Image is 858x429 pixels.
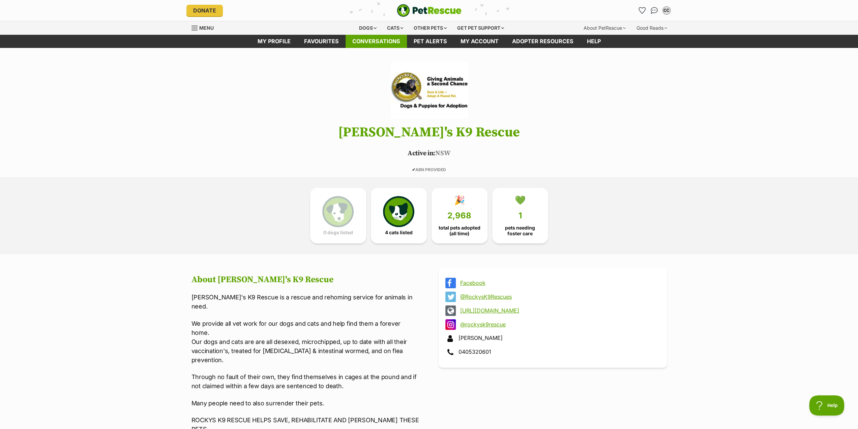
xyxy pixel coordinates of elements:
[385,230,413,235] span: 4 cats listed
[492,188,548,243] a: 💚 1 pets needing foster care
[515,195,526,205] div: 💚
[452,21,509,35] div: Get pet support
[460,280,657,286] a: Facebook
[498,225,542,236] span: pets needing foster care
[460,321,657,327] a: @rockysk9rescue
[297,35,346,48] a: Favourites
[637,5,648,16] a: Favourites
[661,5,672,16] button: My account
[371,188,427,243] a: 4 cats listed
[346,35,407,48] a: conversations
[651,7,658,14] img: chat-41dd97257d64d25036548639549fe6c8038ab92f7586957e7f3b1b290dea8141.svg
[382,21,408,35] div: Cats
[186,5,223,16] a: Donate
[397,4,462,17] a: PetRescue
[310,188,366,243] a: 0 dogs listed
[454,35,505,48] a: My account
[191,293,420,311] p: [PERSON_NAME]'s K9 Rescue is a rescue and rehoming service for animals in need.
[181,125,677,140] h1: [PERSON_NAME]'s K9 Rescue
[637,5,672,16] ul: Account quick links
[181,149,677,159] p: NSW
[445,333,660,344] div: [PERSON_NAME]
[199,25,214,31] span: Menu
[445,347,660,357] div: 0405320601
[432,188,487,243] a: 🎉 2,968 total pets adopted (all time)
[323,230,353,235] span: 0 dogs listed
[579,21,630,35] div: About PetRescue
[354,21,381,35] div: Dogs
[251,35,297,48] a: My profile
[649,5,660,16] a: Conversations
[390,61,467,119] img: Rocky's K9 Rescue
[412,167,446,172] span: ABN PROVIDED
[663,7,670,14] div: CC
[519,211,522,220] span: 1
[460,307,657,314] a: [URL][DOMAIN_NAME]
[191,319,420,365] p: We provide all vet work for our dogs and cats and help find them a forever home. Our dogs and cat...
[397,4,462,17] img: logo-e224e6f780fb5917bec1dbf3a21bbac754714ae5b6737aabdf751b685950b380.svg
[447,211,471,220] span: 2,968
[580,35,608,48] a: Help
[191,275,420,285] h2: About [PERSON_NAME]'s K9 Rescue
[505,35,580,48] a: Adopter resources
[632,21,672,35] div: Good Reads
[409,21,451,35] div: Other pets
[412,167,415,172] icon: ✔
[191,399,420,408] p: Many people need to also surrender their pets.
[191,21,218,33] a: Menu
[454,195,465,205] div: 🎉
[407,35,454,48] a: Pet alerts
[322,196,353,227] img: petrescue-icon-eee76f85a60ef55c4a1927667547b313a7c0e82042636edf73dce9c88f694885.svg
[191,372,420,391] p: Through no fault of their own, they find themselves in cages at the pound and if not claimed with...
[383,196,414,227] img: cat-icon-068c71abf8fe30c970a85cd354bc8e23425d12f6e8612795f06af48be43a487a.svg
[460,294,657,300] a: @RockysK9Rescues
[408,149,435,158] span: Active in:
[437,225,482,236] span: total pets adopted (all time)
[809,395,845,415] iframe: Help Scout Beacon - Open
